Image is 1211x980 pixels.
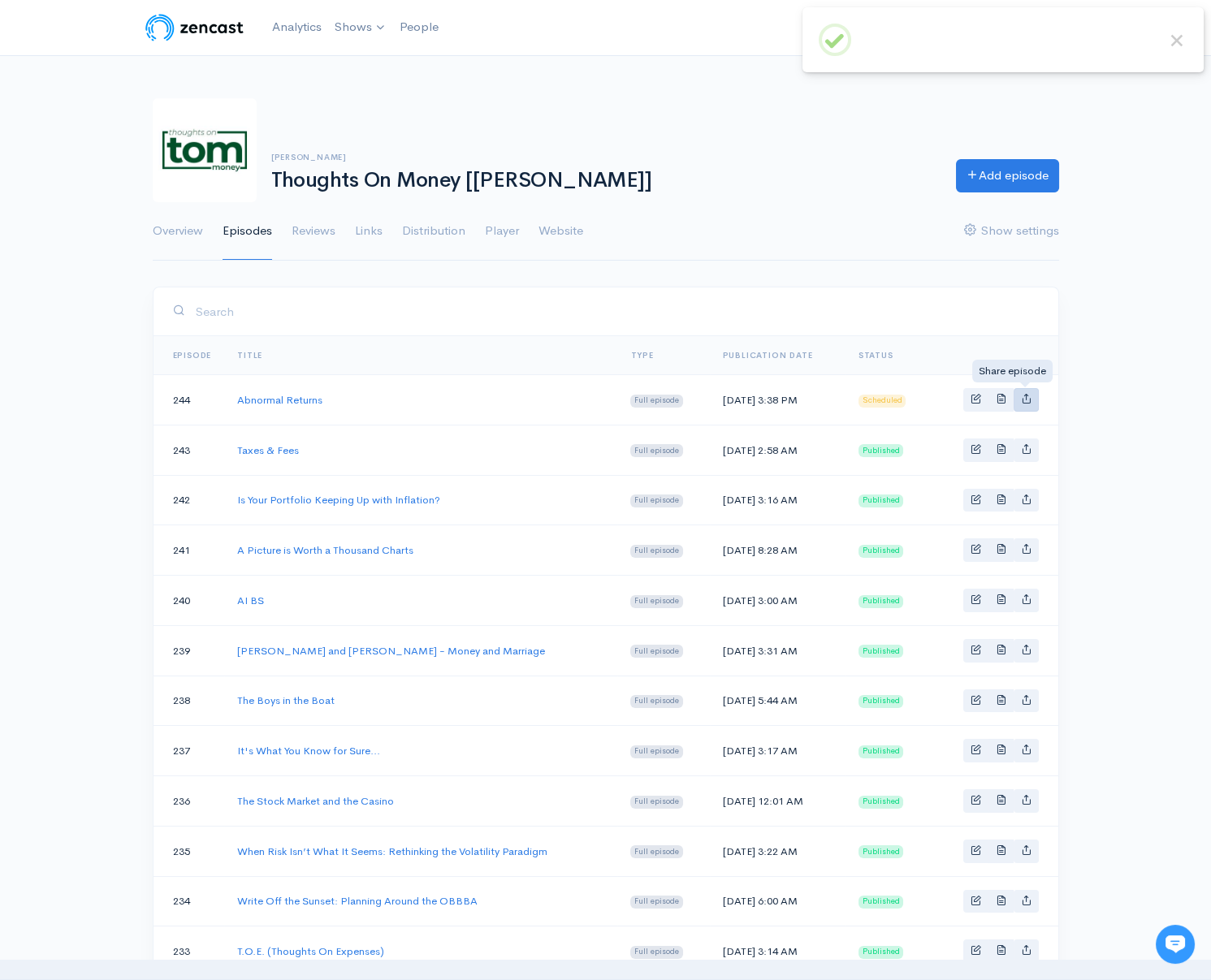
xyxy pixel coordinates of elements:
[154,375,225,425] td: 244
[271,169,936,192] h1: Thoughts On Money [[PERSON_NAME]]
[859,595,904,608] span: Published
[271,153,936,162] h6: [PERSON_NAME]
[154,876,225,926] td: 234
[237,594,264,607] a: AI BS
[859,896,904,909] span: Published
[859,494,904,507] span: Published
[710,375,846,425] td: [DATE] 3:38 PM
[237,894,478,908] a: Write Off the Sunset: Planning Around the OBBBA
[859,695,904,708] span: Published
[237,794,394,808] a: The Stock Market and the Casino
[972,360,1053,382] div: Share episode
[710,826,846,876] td: [DATE] 3:22 AM
[237,543,413,557] a: A Picture is Worth a Thousand Charts
[154,625,225,676] td: 239
[859,796,904,809] span: Published
[859,845,904,858] span: Published
[153,202,203,261] a: Overview
[154,926,225,977] td: 233
[1166,30,1187,51] button: Close this dialog
[710,625,846,676] td: [DATE] 3:31 AM
[630,645,683,658] span: Full episode
[963,840,1039,863] div: Basic example
[292,202,335,261] a: Reviews
[485,202,519,261] a: Player
[630,896,683,909] span: Full episode
[154,475,225,525] td: 242
[859,545,904,558] span: Published
[25,215,300,248] button: New conversation
[710,926,846,977] td: [DATE] 3:14 AM
[630,946,683,959] span: Full episode
[630,845,683,858] span: Full episode
[355,202,383,261] a: Links
[859,350,893,360] span: Status
[956,159,1059,192] a: Add episode
[24,108,301,186] h2: Just let us know if you need anything and we'll be happy to help! 🙂
[963,739,1039,762] div: Basic example
[630,796,683,809] span: Full episode
[963,388,1039,412] div: Basic example
[195,295,1039,328] input: Search
[154,776,225,827] td: 236
[710,876,846,926] td: [DATE] 6:00 AM
[24,79,301,105] h1: Hi 👋
[963,489,1039,512] div: Basic example
[963,438,1039,462] div: Basic example
[710,425,846,475] td: [DATE] 2:58 AM
[237,944,384,958] a: T.O.E. (Thoughts On Expenses)
[859,395,906,408] span: Scheduled
[859,745,904,758] span: Published
[47,305,290,338] input: Search articles
[859,444,904,457] span: Published
[237,350,262,360] a: Title
[723,350,813,360] a: Publication date
[237,693,335,707] a: The Boys in the Boat
[237,443,299,457] a: Taxes & Fees
[963,789,1039,813] div: Basic example
[393,10,445,45] a: People
[154,525,225,576] td: 241
[963,689,1039,713] div: Basic example
[237,844,547,858] a: When Risk Isn’t What It Seems: Rethinking the Volatility Paradigm
[710,475,846,525] td: [DATE] 3:16 AM
[237,744,380,758] a: It's What You Know for Sure...
[710,525,846,576] td: [DATE] 8:28 AM
[22,278,303,298] p: Find an answer quickly
[630,745,683,758] span: Full episode
[154,676,225,726] td: 238
[630,595,683,608] span: Full episode
[963,639,1039,663] div: Basic example
[237,393,322,407] a: Abnormal Returns
[963,538,1039,562] div: Basic example
[630,494,683,507] span: Full episode
[1156,925,1195,964] iframe: gist-messenger-bubble-iframe
[630,444,683,457] span: Full episode
[154,826,225,876] td: 235
[630,350,653,360] a: Type
[963,589,1039,612] div: Basic example
[710,776,846,827] td: [DATE] 12:01 AM
[710,576,846,626] td: [DATE] 3:00 AM
[630,395,683,408] span: Full episode
[630,695,683,708] span: Full episode
[237,493,440,507] a: Is Your Portfolio Keeping Up with Inflation?
[859,645,904,658] span: Published
[154,576,225,626] td: 240
[266,10,328,45] a: Analytics
[328,10,393,45] a: Shows
[154,726,225,776] td: 237
[963,939,1039,963] div: Basic example
[223,202,272,261] a: Episodes
[963,890,1039,913] div: Basic example
[105,225,195,238] span: New conversation
[154,425,225,475] td: 243
[710,676,846,726] td: [DATE] 5:44 AM
[964,202,1059,261] a: Show settings
[402,202,465,261] a: Distribution
[859,946,904,959] span: Published
[538,202,583,261] a: Website
[173,350,212,360] a: Episode
[630,545,683,558] span: Full episode
[143,11,246,44] img: ZenCast Logo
